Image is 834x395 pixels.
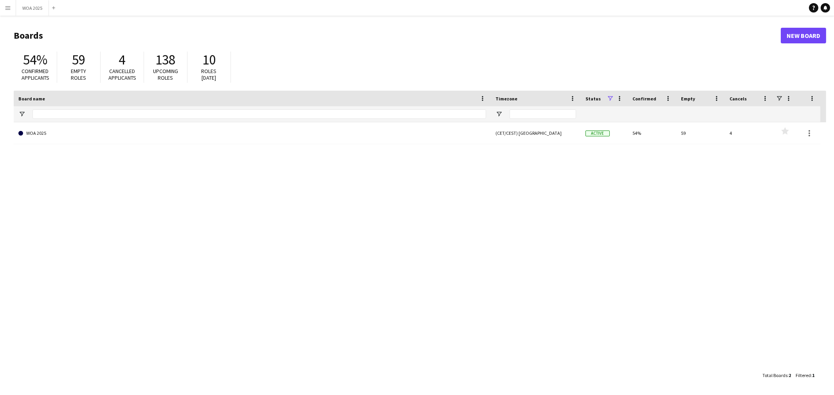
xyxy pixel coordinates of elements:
div: : [796,368,814,383]
span: 138 [156,51,176,68]
span: 10 [202,51,216,68]
input: Timezone Filter Input [510,109,576,119]
a: New Board [781,28,826,43]
span: 59 [72,51,85,68]
div: (CET/CEST) [GEOGRAPHIC_DATA] [491,122,581,144]
a: WOA 2025 [18,122,486,144]
h1: Boards [14,30,781,41]
div: 54% [628,122,676,144]
span: Cancels [730,96,747,102]
div: 4 [725,122,773,144]
span: Filtered [796,372,811,378]
span: Empty [681,96,695,102]
div: : [762,368,791,383]
span: Upcoming roles [153,68,178,81]
div: 59 [676,122,725,144]
input: Board name Filter Input [32,109,486,119]
span: Empty roles [71,68,86,81]
button: WOA 2025 [16,0,49,16]
span: 2 [789,372,791,378]
span: Timezone [495,96,517,102]
span: Confirmed applicants [22,68,49,81]
span: Total Boards [762,372,787,378]
button: Open Filter Menu [18,111,25,118]
span: Confirmed [632,96,656,102]
span: 1 [812,372,814,378]
span: Roles [DATE] [202,68,217,81]
button: Open Filter Menu [495,111,503,118]
span: Status [585,96,601,102]
span: 54% [23,51,47,68]
span: 4 [119,51,126,68]
span: Active [585,130,610,136]
span: Cancelled applicants [108,68,136,81]
span: Board name [18,96,45,102]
